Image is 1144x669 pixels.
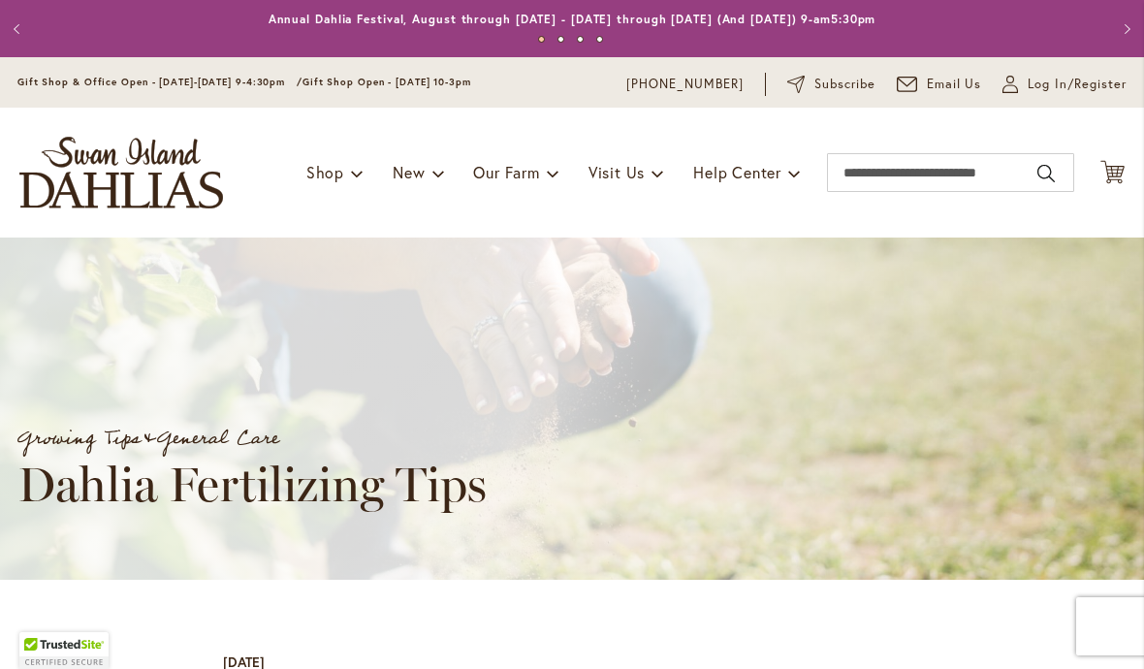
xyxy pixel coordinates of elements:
span: Help Center [693,162,781,182]
a: Growing Tips [17,420,141,457]
button: 1 of 4 [538,36,545,43]
span: Our Farm [473,162,539,182]
a: [PHONE_NUMBER] [626,75,744,94]
button: Next [1105,10,1144,48]
span: Subscribe [814,75,875,94]
span: Gift Shop Open - [DATE] 10-3pm [302,76,471,88]
button: 2 of 4 [557,36,564,43]
button: 3 of 4 [577,36,584,43]
span: Email Us [927,75,982,94]
a: Log In/Register [1002,75,1127,94]
span: Shop [306,162,344,182]
span: Gift Shop & Office Open - [DATE]-[DATE] 9-4:30pm / [17,76,302,88]
h1: Dahlia Fertilizing Tips [17,457,875,513]
a: Annual Dahlia Festival, August through [DATE] - [DATE] through [DATE] (And [DATE]) 9-am5:30pm [269,12,876,26]
a: Subscribe [787,75,875,94]
span: New [393,162,425,182]
a: Email Us [897,75,982,94]
a: store logo [19,137,223,208]
span: Log In/Register [1028,75,1127,94]
a: General Care [157,420,278,457]
button: 4 of 4 [596,36,603,43]
span: Visit Us [588,162,645,182]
